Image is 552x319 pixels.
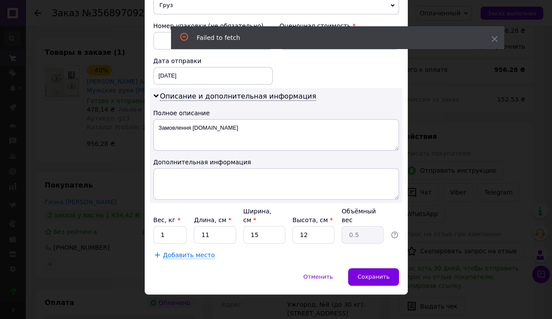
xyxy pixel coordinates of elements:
[303,273,333,280] span: Отменить
[243,208,271,223] label: Ширина, см
[342,207,384,224] div: Объёмный вес
[280,21,399,30] div: Оценочная стоимость
[153,21,273,30] div: Номер упаковки (не обязательно)
[357,273,389,280] span: Сохранить
[153,158,399,167] div: Дополнительная информация
[194,216,231,223] label: Длина, см
[153,216,181,223] label: Вес, кг
[153,109,399,117] div: Полное описание
[197,33,470,42] div: Failed to fetch
[163,252,215,259] span: Добавить место
[292,216,333,223] label: Высота, см
[160,92,317,101] span: Описание и дополнительная информация
[153,57,273,65] div: Дата отправки
[153,119,399,151] textarea: Замовлення [DOMAIN_NAME]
